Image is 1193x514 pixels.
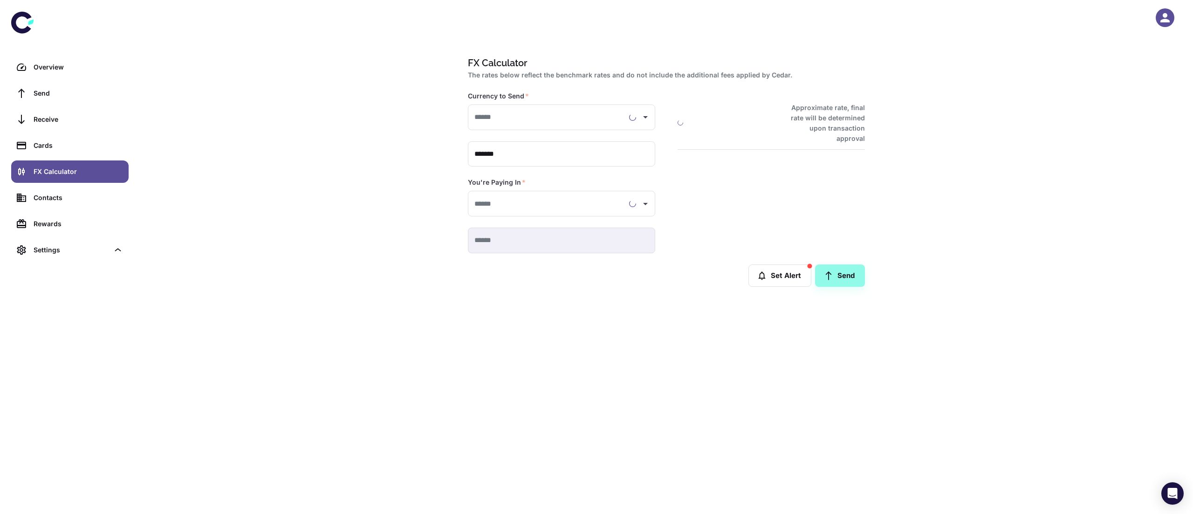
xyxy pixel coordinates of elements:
button: Open [639,197,652,210]
a: Receive [11,108,129,131]
label: You're Paying In [468,178,526,187]
div: Settings [11,239,129,261]
div: Send [34,88,123,98]
a: Send [815,264,865,287]
h6: Approximate rate, final rate will be determined upon transaction approval [781,103,865,144]
a: Send [11,82,129,104]
div: Overview [34,62,123,72]
div: Rewards [34,219,123,229]
button: Set Alert [748,264,811,287]
a: Cards [11,134,129,157]
a: FX Calculator [11,160,129,183]
label: Currency to Send [468,91,529,101]
a: Rewards [11,213,129,235]
h1: FX Calculator [468,56,861,70]
div: Settings [34,245,109,255]
div: Open Intercom Messenger [1161,482,1184,505]
a: Contacts [11,187,129,209]
div: Contacts [34,193,123,203]
div: Receive [34,114,123,125]
div: Cards [34,140,123,151]
a: Overview [11,56,129,78]
button: Open [639,111,652,124]
div: FX Calculator [34,167,123,177]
